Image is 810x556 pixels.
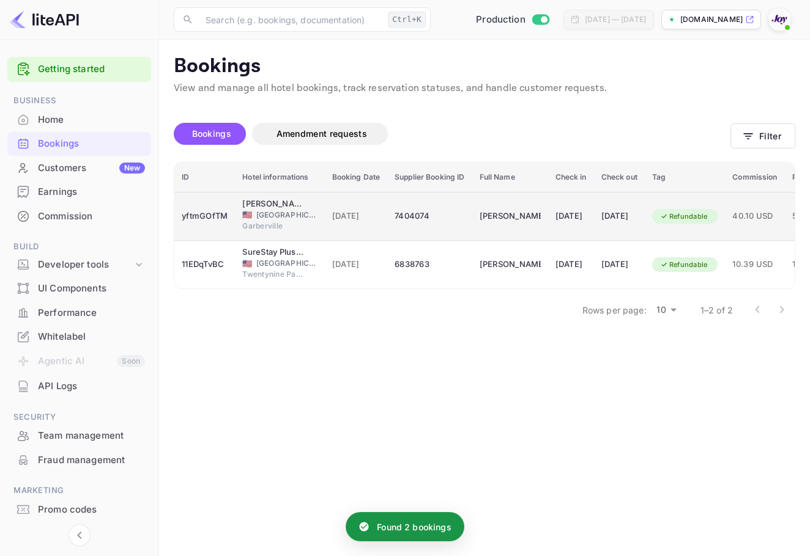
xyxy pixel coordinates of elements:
[38,62,145,76] a: Getting started
[7,301,151,325] div: Performance
[7,448,151,471] a: Fraud management
[7,132,151,156] div: Bookings
[476,13,526,27] span: Production
[377,521,451,533] p: Found 2 bookings
[480,255,541,274] div: Theresa Mapp
[585,14,646,25] div: [DATE] — [DATE]
[471,13,554,27] div: Switch to Sandbox mode
[652,209,716,224] div: Refundable
[7,375,151,397] a: API Logs
[472,163,548,192] th: Full Name
[38,185,145,199] div: Earnings
[38,210,145,224] div: Commission
[242,198,303,210] div: Benbow Historic Inn
[7,254,151,276] div: Developer tools
[38,330,145,344] div: Whitelabel
[7,301,151,324] a: Performance
[174,163,235,192] th: ID
[7,484,151,497] span: Marketing
[242,246,303,258] div: SureStay Plus by Best Western Twentynine Palms Joshua Tree
[395,255,464,274] div: 6838763
[7,498,151,521] a: Promo codes
[388,12,426,27] div: Ctrl+K
[174,54,795,79] p: Bookings
[182,207,228,226] div: yftmGOfTM
[256,210,318,221] span: [GEOGRAPHIC_DATA]
[325,163,388,192] th: Booking Date
[242,269,303,280] span: Twentynine Palms
[38,503,145,517] div: Promo codes
[652,301,681,319] div: 10
[10,10,79,29] img: LiteAPI logo
[69,524,91,546] button: Collapse navigation
[732,258,777,271] span: 10.39 USD
[38,453,145,467] div: Fraud management
[38,282,145,296] div: UI Components
[725,163,784,192] th: Commission
[582,304,647,316] p: Rows per page:
[730,123,795,148] button: Filter
[7,180,151,204] div: Earnings
[7,180,151,203] a: Earnings
[7,205,151,229] div: Commission
[7,156,151,179] a: CustomersNew
[7,498,151,522] div: Promo codes
[594,163,645,192] th: Check out
[7,424,151,448] div: Team management
[7,325,151,349] div: Whitelabel
[770,10,789,29] img: With Joy
[198,7,383,32] input: Search (e.g. bookings, documentation)
[7,240,151,254] span: Build
[38,429,145,443] div: Team management
[7,108,151,132] div: Home
[7,277,151,299] a: UI Components
[7,132,151,155] a: Bookings
[7,156,151,180] div: CustomersNew
[601,255,637,274] div: [DATE]
[555,207,587,226] div: [DATE]
[7,411,151,424] span: Security
[242,221,303,232] span: Garberville
[7,325,151,348] a: Whitelabel
[555,255,587,274] div: [DATE]
[7,94,151,108] span: Business
[332,210,381,223] span: [DATE]
[119,163,145,174] div: New
[7,375,151,398] div: API Logs
[395,207,464,226] div: 7404074
[7,57,151,82] div: Getting started
[174,81,795,96] p: View and manage all hotel bookings, track reservation statuses, and handle customer requests.
[700,304,733,316] p: 1–2 of 2
[7,277,151,301] div: UI Components
[242,260,252,268] span: United States of America
[601,207,637,226] div: [DATE]
[174,123,730,145] div: account-settings tabs
[387,163,472,192] th: Supplier Booking ID
[256,258,318,269] span: [GEOGRAPHIC_DATA]
[235,163,324,192] th: Hotel informations
[7,424,151,447] a: Team management
[38,258,133,272] div: Developer tools
[192,128,231,139] span: Bookings
[652,257,716,273] div: Refundable
[7,448,151,472] div: Fraud management
[480,207,541,226] div: Daniel Mapp
[38,379,145,393] div: API Logs
[277,128,367,139] span: Amendment requests
[732,210,777,223] span: 40.10 USD
[7,108,151,131] a: Home
[548,163,594,192] th: Check in
[182,255,228,274] div: 11EDqTvBC
[242,211,252,219] span: United States of America
[7,205,151,227] a: Commission
[645,163,726,192] th: Tag
[332,258,381,271] span: [DATE]
[38,137,145,151] div: Bookings
[38,161,145,175] div: Customers
[680,14,743,25] p: [DOMAIN_NAME]
[38,113,145,127] div: Home
[38,306,145,320] div: Performance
